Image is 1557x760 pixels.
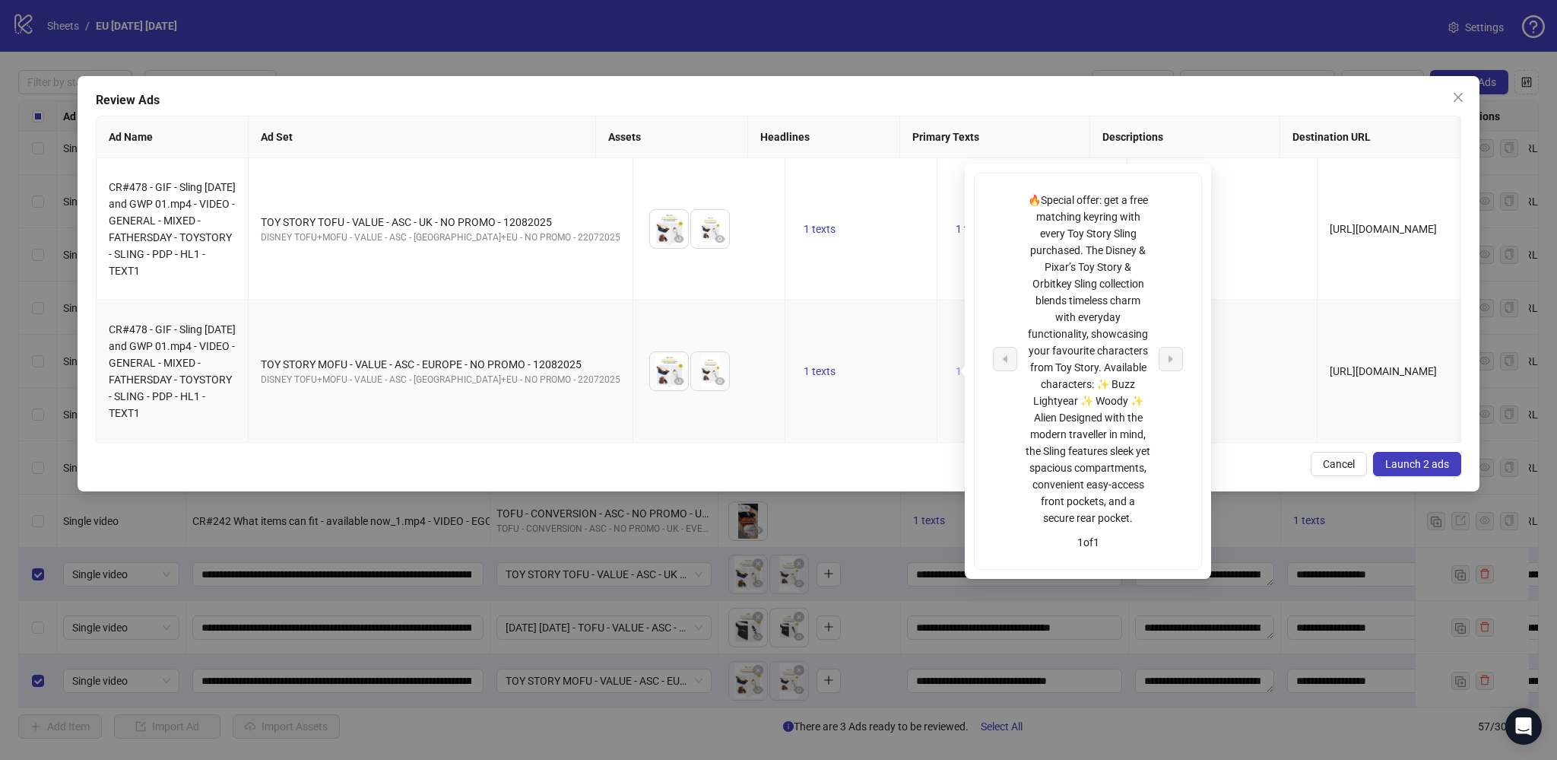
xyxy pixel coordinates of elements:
img: Asset 2 [691,352,729,390]
button: Preview [670,230,688,248]
div: 🔥Special offer: get a free matching keyring with every Toy Story Sling purchased. The Disney & Pi... [1025,192,1151,526]
img: Asset 2 [691,210,729,248]
span: CR#478 - GIF - Sling [DATE] and GWP 01.mp4 - VIDEO - GENERAL - MIXED - FATHERSDAY - TOYSTORY - SL... [109,323,236,419]
button: 1 texts [950,362,994,380]
th: Headlines [748,116,900,158]
button: Preview [711,372,729,390]
span: 1 texts [956,365,988,377]
span: [URL][DOMAIN_NAME] [1330,365,1437,377]
span: close [1452,91,1464,103]
th: Ad Set [249,116,596,158]
button: Preview [711,230,729,248]
button: Cancel [1311,452,1367,476]
th: Descriptions [1090,116,1280,158]
img: Asset 1 [650,210,688,248]
span: eye [715,376,725,386]
th: Ad Name [97,116,249,158]
div: DISNEY TOFU+MOFU - VALUE - ASC - [GEOGRAPHIC_DATA]+EU - NO PROMO - 22072025 [261,231,620,245]
button: 1 texts [798,362,842,380]
span: Cancel [1323,458,1355,470]
button: Close [1446,85,1470,110]
button: Preview [670,372,688,390]
span: 1 texts [804,365,836,377]
button: Launch 2 ads [1373,452,1461,476]
div: 1 of 1 [993,534,1183,551]
button: 1 texts [950,220,994,238]
div: Review Ads [96,91,1460,110]
span: eye [674,234,684,244]
span: 1 texts [804,223,836,235]
span: CR#478 - GIF - Sling [DATE] and GWP 01.mp4 - VIDEO - GENERAL - MIXED - FATHERSDAY - TOYSTORY - SL... [109,181,236,277]
div: TOY STORY TOFU - VALUE - ASC - UK - NO PROMO - 12082025 [261,214,620,231]
span: eye [715,234,725,244]
span: eye [674,376,684,386]
div: TOY STORY MOFU - VALUE - ASC - EUROPE - NO PROMO - 12082025 [261,356,620,373]
span: [URL][DOMAIN_NAME] [1330,223,1437,235]
img: Asset 1 [650,352,688,390]
div: Open Intercom Messenger [1505,708,1542,745]
span: Launch 2 ads [1385,458,1449,470]
th: Primary Texts [900,116,1090,158]
th: Assets [596,116,748,158]
div: DISNEY TOFU+MOFU - VALUE - ASC - [GEOGRAPHIC_DATA]+EU - NO PROMO - 22072025 [261,373,620,387]
button: 1 texts [798,220,842,238]
span: 1 texts [956,223,988,235]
